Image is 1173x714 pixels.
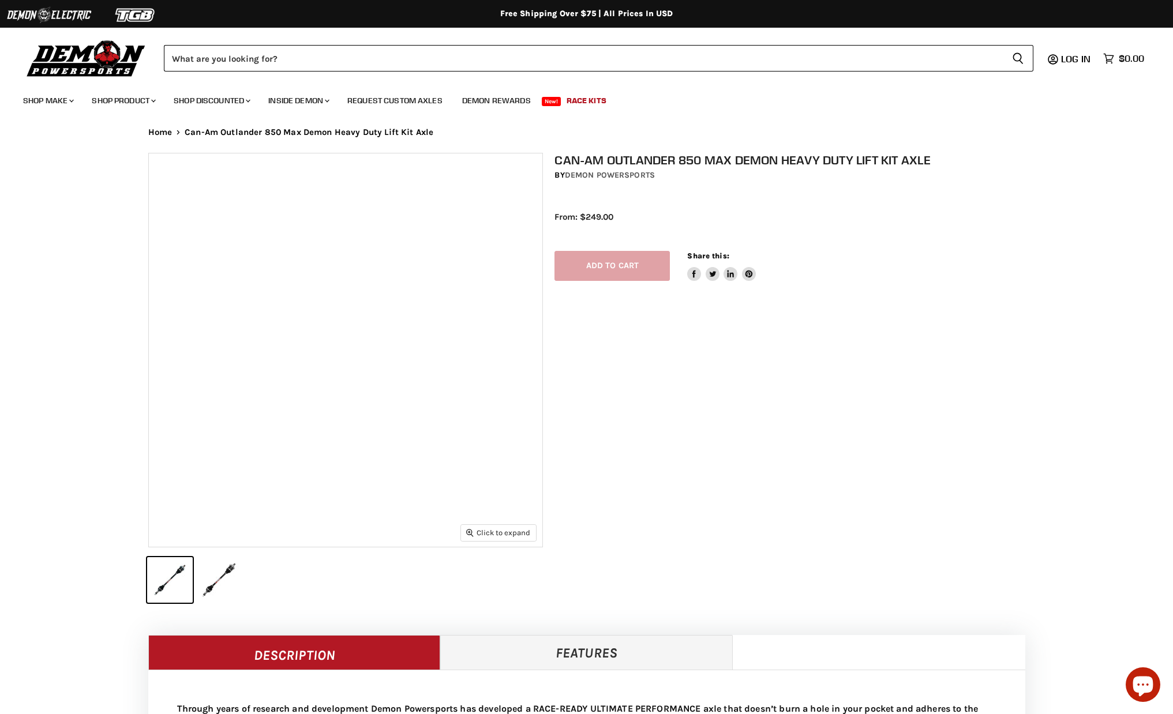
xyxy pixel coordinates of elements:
[92,4,179,26] img: TGB Logo 2
[1056,54,1097,64] a: Log in
[466,528,530,537] span: Click to expand
[260,89,336,112] a: Inside Demon
[1061,53,1090,65] span: Log in
[554,153,1037,167] h1: Can-Am Outlander 850 Max Demon Heavy Duty Lift Kit Axle
[164,45,1033,72] form: Product
[565,170,655,180] a: Demon Powersports
[687,251,756,281] aside: Share this:
[165,89,257,112] a: Shop Discounted
[1097,50,1150,67] a: $0.00
[185,127,433,137] span: Can-Am Outlander 850 Max Demon Heavy Duty Lift Kit Axle
[1119,53,1144,64] span: $0.00
[542,97,561,106] span: New!
[461,525,536,540] button: Click to expand
[147,557,193,603] button: IMAGE thumbnail
[554,212,613,222] span: From: $249.00
[164,45,1003,72] input: Search
[554,169,1037,182] div: by
[148,635,441,670] a: Description
[83,89,163,112] a: Shop Product
[14,89,81,112] a: Shop Make
[6,4,92,26] img: Demon Electric Logo 2
[1003,45,1033,72] button: Search
[125,9,1048,19] div: Free Shipping Over $75 | All Prices In USD
[454,89,539,112] a: Demon Rewards
[558,89,615,112] a: Race Kits
[125,127,1048,137] nav: Breadcrumbs
[1122,667,1164,705] inbox-online-store-chat: Shopify online store chat
[148,127,173,137] a: Home
[14,84,1141,112] ul: Main menu
[23,37,149,78] img: Demon Powersports
[196,557,242,603] button: IMAGE thumbnail
[687,251,729,260] span: Share this:
[339,89,451,112] a: Request Custom Axles
[440,635,733,670] a: Features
